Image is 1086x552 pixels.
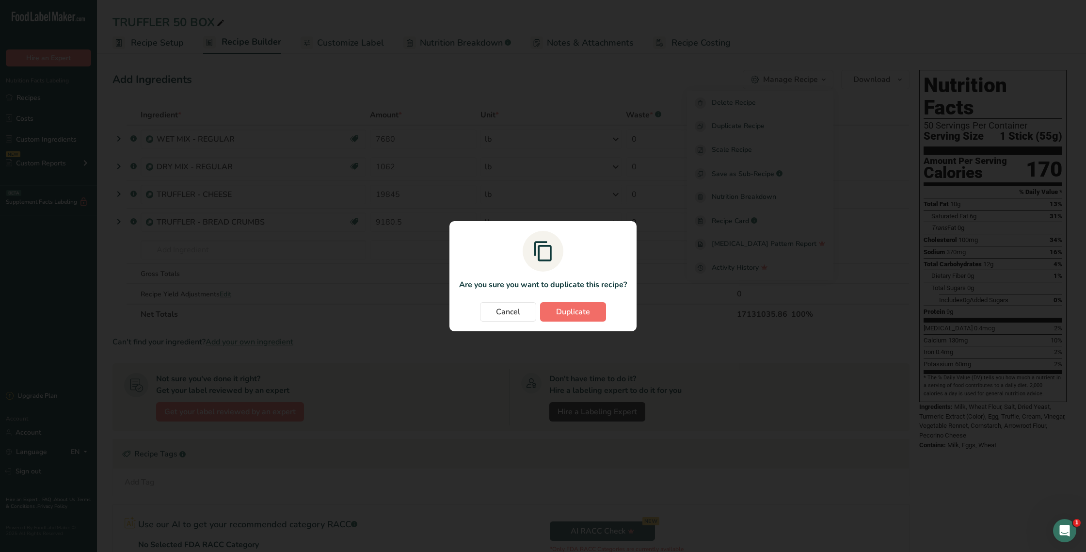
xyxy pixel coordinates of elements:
span: 1 [1073,519,1081,527]
p: Are you sure you want to duplicate this recipe? [459,279,627,291]
iframe: Intercom live chat [1053,519,1076,542]
button: Duplicate [540,302,606,322]
span: Duplicate [556,306,590,318]
button: Cancel [480,302,536,322]
span: Cancel [496,306,520,318]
